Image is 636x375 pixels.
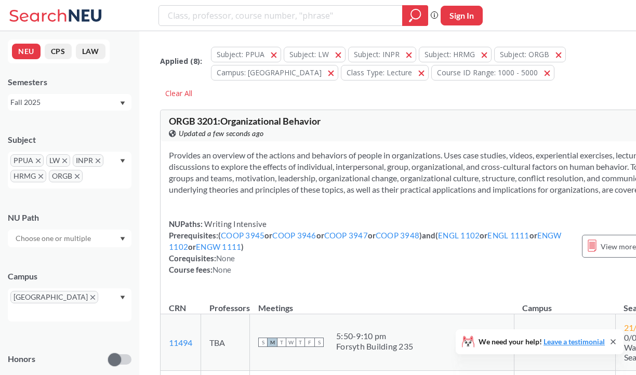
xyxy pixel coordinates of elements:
span: [GEOGRAPHIC_DATA]X to remove pill [10,291,98,303]
div: NUPaths: Prerequisites: ( or or or ) and ( or or or ) Corequisites: Course fees: [169,218,572,275]
svg: magnifying glass [409,8,421,23]
button: Subject: INPR [348,47,416,62]
span: Class Type: Lecture [347,68,412,77]
span: PPUAX to remove pill [10,154,44,167]
div: 5:50 - 9:10 pm [336,331,413,341]
a: COOP 3948 [376,231,419,240]
button: NEU [12,44,41,59]
svg: X to remove pill [96,158,100,163]
div: Fall 2025Dropdown arrow [8,94,131,111]
span: F [305,338,314,347]
th: Professors [201,292,250,314]
a: 11494 [169,338,192,347]
div: Clear All [160,86,197,101]
button: Subject: ORGB [494,47,566,62]
span: Subject: LW [289,49,329,59]
a: ENGW 1102 [169,231,562,251]
p: Honors [8,353,35,365]
svg: Dropdown arrow [120,296,125,300]
span: Subject: PPUA [217,49,264,59]
span: ORGB 3201 : Organizational Behavior [169,115,321,127]
span: S [258,338,268,347]
span: T [277,338,286,347]
span: None [213,265,231,274]
div: PPUAX to remove pillLWX to remove pillINPRX to remove pillHRMGX to remove pillORGBX to remove pil... [8,152,131,189]
span: Subject: HRMG [425,49,475,59]
span: Course ID Range: 1000 - 5000 [437,68,538,77]
div: NU Path [8,212,131,223]
span: ORGBX to remove pill [49,170,83,182]
a: ENGW 1111 [196,242,241,251]
span: Writing Intensive [203,219,267,229]
div: Semesters [8,76,131,88]
td: [GEOGRAPHIC_DATA] [514,314,615,371]
button: Subject: LW [284,47,346,62]
a: COOP 3946 [272,231,316,240]
button: Sign In [441,6,483,25]
svg: X to remove pill [62,158,67,163]
input: Class, professor, course number, "phrase" [167,7,395,24]
svg: X to remove pill [38,174,43,179]
span: INPRX to remove pill [73,154,103,167]
button: Campus: [GEOGRAPHIC_DATA] [211,65,338,81]
div: CRN [169,302,186,314]
svg: Dropdown arrow [120,237,125,241]
svg: Dropdown arrow [120,101,125,105]
span: Subject: ORGB [500,49,549,59]
span: W [286,338,296,347]
span: HRMGX to remove pill [10,170,46,182]
span: S [314,338,324,347]
div: Forsyth Building 235 [336,341,413,352]
svg: X to remove pill [75,174,79,179]
span: LWX to remove pill [46,154,70,167]
button: Course ID Range: 1000 - 5000 [431,65,554,81]
span: M [268,338,277,347]
svg: Dropdown arrow [120,159,125,163]
a: Leave a testimonial [544,337,605,346]
span: Campus: [GEOGRAPHIC_DATA] [217,68,322,77]
button: Class Type: Lecture [341,65,429,81]
input: Choose one or multiple [10,232,98,245]
div: Subject [8,134,131,145]
div: Fall 2025 [10,97,119,108]
th: Campus [514,292,615,314]
td: TBA [201,314,250,371]
span: Applied ( 8 ): [160,56,202,67]
div: Dropdown arrow [8,230,131,247]
button: CPS [45,44,72,59]
button: LAW [76,44,105,59]
span: None [216,253,235,263]
a: ENGL 1102 [438,231,480,240]
span: We need your help! [479,338,605,345]
th: Meetings [250,292,514,314]
div: magnifying glass [402,5,428,26]
svg: X to remove pill [36,158,41,163]
span: T [296,338,305,347]
div: Campus [8,271,131,282]
a: ENGL 1111 [487,231,529,240]
a: COOP 3945 [221,231,264,240]
a: COOP 3947 [324,231,368,240]
button: Subject: PPUA [211,47,281,62]
div: [GEOGRAPHIC_DATA]X to remove pillDropdown arrow [8,288,131,322]
span: Updated a few seconds ago [179,128,264,139]
span: Subject: INPR [354,49,400,59]
button: Subject: HRMG [419,47,492,62]
svg: X to remove pill [90,295,95,300]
